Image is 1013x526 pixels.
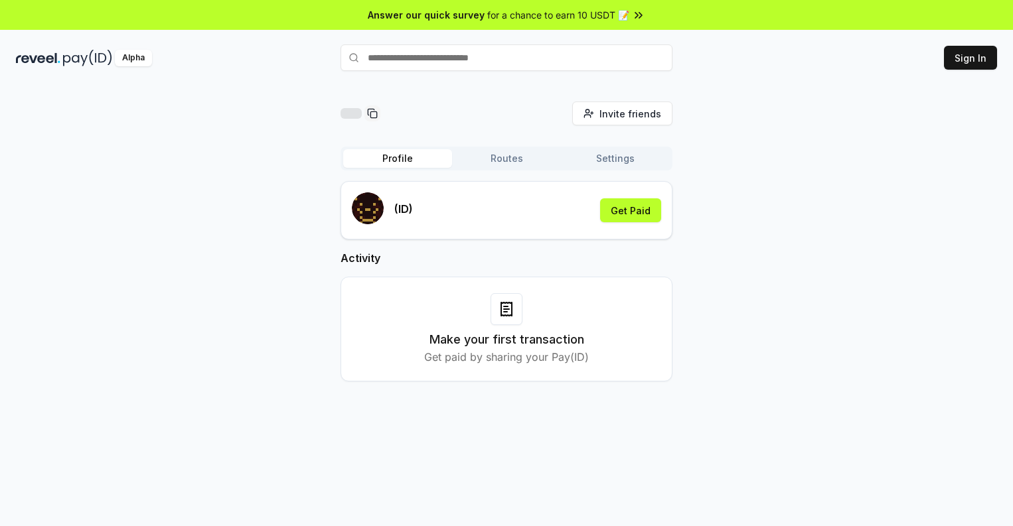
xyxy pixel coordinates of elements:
p: Get paid by sharing your Pay(ID) [424,349,589,365]
button: Invite friends [572,101,672,125]
img: pay_id [63,50,112,66]
p: (ID) [394,201,413,217]
span: Invite friends [599,107,661,121]
img: reveel_dark [16,50,60,66]
button: Sign In [944,46,997,70]
button: Profile [343,149,452,168]
button: Get Paid [600,198,661,222]
span: for a chance to earn 10 USDT 📝 [487,8,629,22]
button: Routes [452,149,561,168]
h3: Make your first transaction [429,330,584,349]
span: Answer our quick survey [368,8,485,22]
h2: Activity [341,250,672,266]
div: Alpha [115,50,152,66]
button: Settings [561,149,670,168]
